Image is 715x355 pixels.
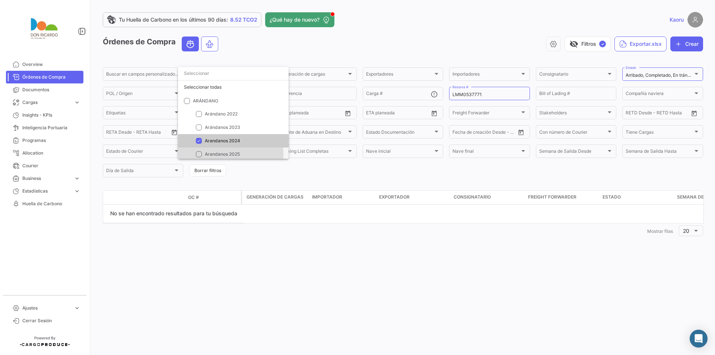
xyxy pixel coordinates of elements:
[205,111,238,117] span: Arándano 2022
[690,330,708,348] div: Abrir Intercom Messenger
[178,67,289,80] input: dropdown search
[205,124,240,130] span: Arándanos 2023
[178,80,289,94] div: Seleccionar todas
[205,138,240,143] span: Arandanos 2024
[205,151,240,157] span: Arandanos 2025
[193,98,218,103] span: ARÁNDANO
